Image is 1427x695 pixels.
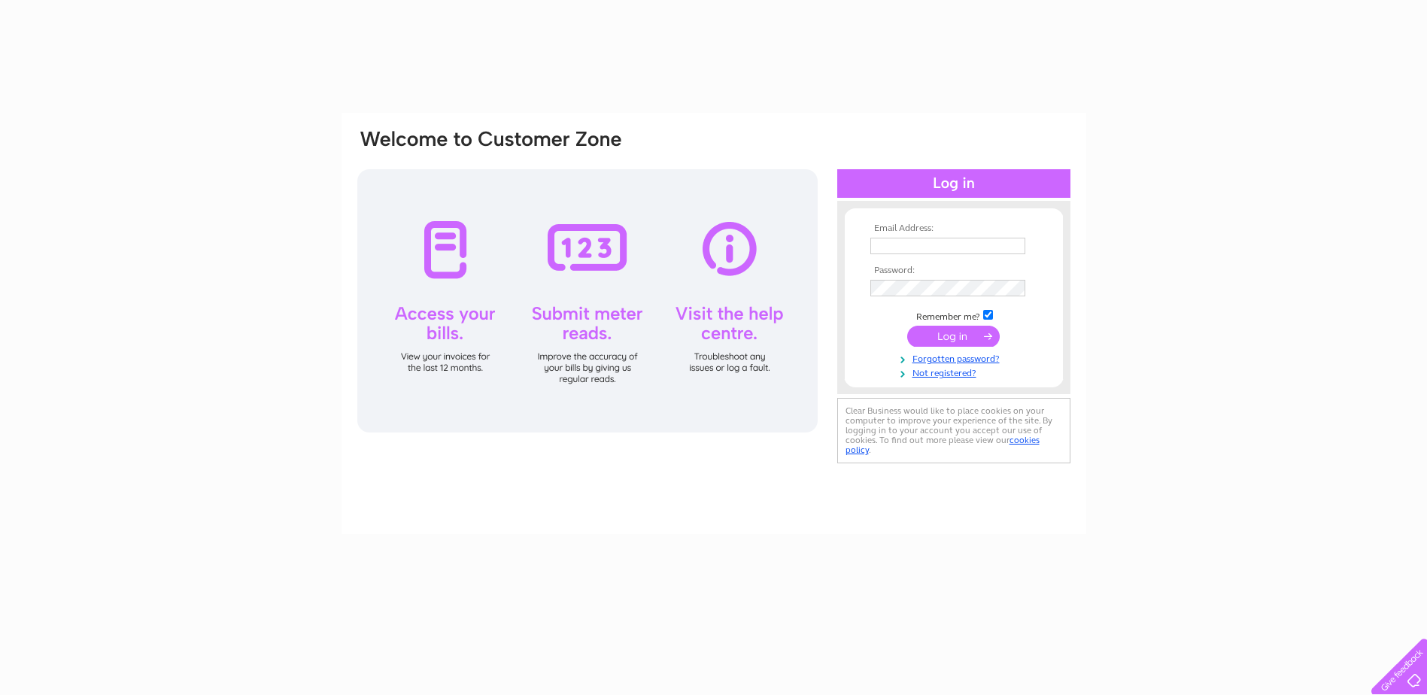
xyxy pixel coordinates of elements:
[846,435,1040,455] a: cookies policy
[870,365,1041,379] a: Not registered?
[907,326,1000,347] input: Submit
[867,266,1041,276] th: Password:
[837,398,1070,463] div: Clear Business would like to place cookies on your computer to improve your experience of the sit...
[867,308,1041,323] td: Remember me?
[867,223,1041,234] th: Email Address:
[870,351,1041,365] a: Forgotten password?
